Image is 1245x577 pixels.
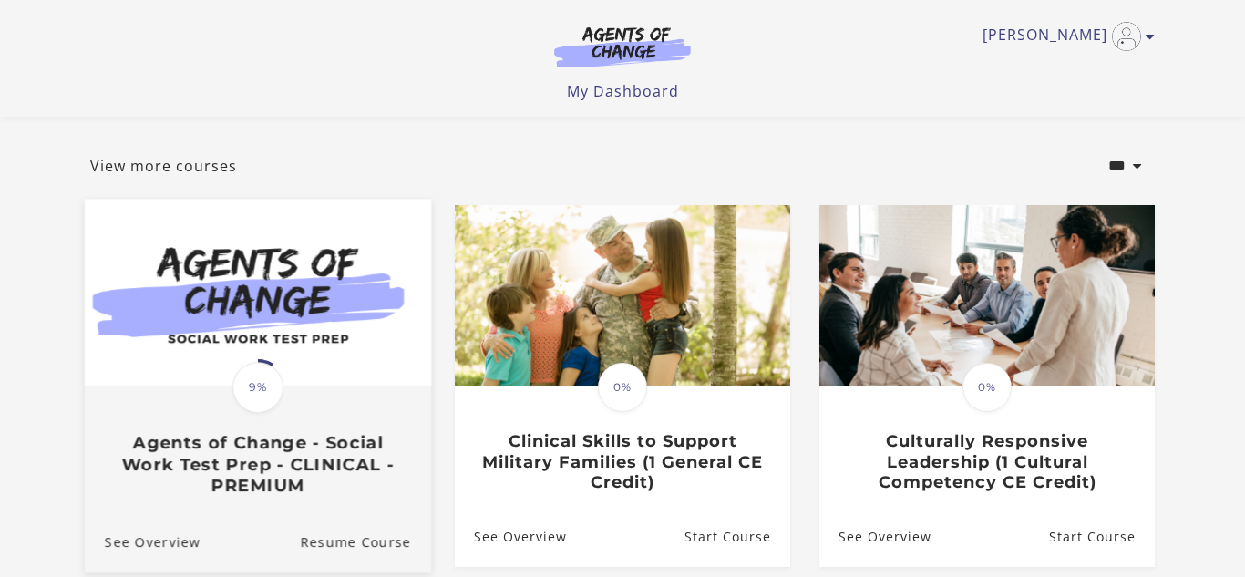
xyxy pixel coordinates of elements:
[455,507,567,566] a: Clinical Skills to Support Military Families (1 General CE Credit): See Overview
[684,507,790,566] a: Clinical Skills to Support Military Families (1 General CE Credit): Resume Course
[474,431,770,493] h3: Clinical Skills to Support Military Families (1 General CE Credit)
[598,363,647,412] span: 0%
[90,155,237,177] a: View more courses
[85,510,201,572] a: Agents of Change - Social Work Test Prep - CLINICAL - PREMIUM: See Overview
[105,432,411,496] h3: Agents of Change - Social Work Test Prep - CLINICAL - PREMIUM
[839,431,1135,493] h3: Culturally Responsive Leadership (1 Cultural Competency CE Credit)
[567,81,679,101] a: My Dashboard
[1049,507,1155,566] a: Culturally Responsive Leadership (1 Cultural Competency CE Credit): Resume Course
[819,507,931,566] a: Culturally Responsive Leadership (1 Cultural Competency CE Credit): See Overview
[232,362,283,413] span: 9%
[962,363,1012,412] span: 0%
[983,22,1146,51] a: Toggle menu
[535,26,710,67] img: Agents of Change Logo
[300,510,431,572] a: Agents of Change - Social Work Test Prep - CLINICAL - PREMIUM: Resume Course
